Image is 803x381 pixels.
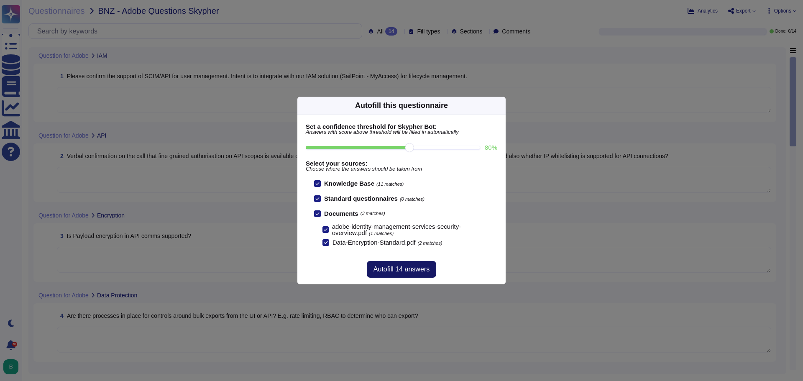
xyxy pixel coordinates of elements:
[332,239,415,246] span: Data-Encryption-Standard.pdf
[306,123,497,130] b: Set a confidence threshold for Skypher Bot:
[373,266,430,273] span: Autofill 14 answers
[324,180,374,187] b: Knowledge Base
[324,210,358,217] b: Documents
[367,261,436,278] button: Autofill 14 answers
[306,160,497,166] b: Select your sources:
[355,100,448,111] div: Autofill this questionnaire
[369,231,394,236] span: (1 matches)
[324,195,398,202] b: Standard questionnaires
[361,211,385,216] span: (3 matches)
[417,240,442,245] span: (2 matches)
[376,182,404,187] span: (11 matches)
[400,197,425,202] span: (0 matches)
[306,166,497,172] span: Choose where the answers should be taken from
[332,223,461,236] span: adobe-identity-management-services-security-overview.pdf
[485,144,497,151] label: 80 %
[306,130,497,135] span: Answers with score above threshold will be filled in automatically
